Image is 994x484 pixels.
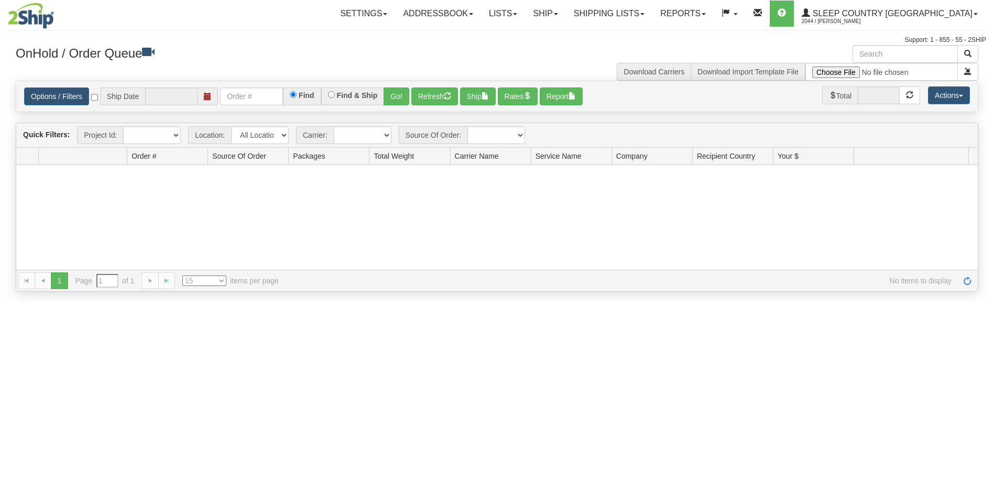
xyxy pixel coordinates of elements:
[498,87,538,105] button: Rates
[460,87,496,105] button: Ship
[132,151,156,161] span: Order #
[293,151,325,161] span: Packages
[652,1,714,27] a: Reports
[525,1,565,27] a: Ship
[24,87,89,105] a: Options / Filters
[16,123,978,148] div: grid toolbar
[853,45,958,63] input: Search
[697,151,755,161] span: Recipient Country
[8,36,986,45] div: Support: 1 - 855 - 55 - 2SHIP
[810,9,973,18] span: Sleep Country [GEOGRAPHIC_DATA]
[332,1,395,27] a: Settings
[77,126,123,144] span: Project Id:
[293,276,952,286] span: No items to display
[802,16,880,27] span: 2044 / [PERSON_NAME]
[51,272,68,289] span: 1
[805,63,958,81] input: Import
[296,126,334,144] span: Carrier:
[384,87,409,105] button: Go!
[182,276,279,286] span: items per page
[794,1,986,27] a: Sleep Country [GEOGRAPHIC_DATA] 2044 / [PERSON_NAME]
[188,126,231,144] span: Location:
[778,151,799,161] span: Your $
[75,274,135,288] span: Page of 1
[212,151,266,161] span: Source Of Order
[374,151,414,161] span: Total Weight
[566,1,652,27] a: Shipping lists
[100,87,145,105] span: Ship Date
[8,3,54,29] img: logo2044.jpg
[957,45,978,63] button: Search
[928,86,970,104] button: Actions
[540,87,583,105] button: Report
[395,1,481,27] a: Addressbook
[536,151,582,161] span: Service Name
[399,126,468,144] span: Source Of Order:
[455,151,499,161] span: Carrier Name
[220,87,283,105] input: Order #
[822,86,858,104] span: Total
[337,92,378,99] label: Find & Ship
[481,1,525,27] a: Lists
[23,129,70,140] label: Quick Filters:
[624,68,684,76] a: Download Carriers
[16,45,489,60] h3: OnHold / Order Queue
[299,92,314,99] label: Find
[411,87,458,105] button: Refresh
[959,272,976,289] a: Refresh
[697,68,799,76] a: Download Import Template File
[616,151,648,161] span: Company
